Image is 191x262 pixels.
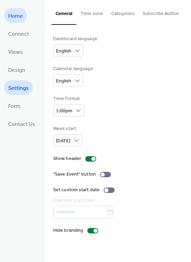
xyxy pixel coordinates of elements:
div: Time format [53,95,83,102]
div: Calendar language [53,65,93,72]
span: Settings [8,83,29,94]
div: Calendar start date [53,197,181,204]
div: Hide branding [53,227,83,234]
span: English [56,77,71,86]
span: Views [8,47,23,58]
div: Week start [53,125,81,132]
div: Show header [53,155,81,162]
a: Contact Us [4,116,39,131]
span: English [56,47,71,56]
a: Connect [4,26,33,41]
span: Connect [8,29,29,39]
a: Settings [4,80,33,95]
div: Dashboard language [53,35,98,43]
a: Design [4,62,29,77]
span: [DATE] [56,136,70,146]
a: Home [4,8,27,23]
div: "Save Event" button [53,171,96,178]
a: Form [4,98,25,113]
div: Set custom start date [53,186,100,194]
span: Design [8,65,25,76]
span: 1:00pm [56,107,72,116]
a: Views [4,44,27,59]
span: Form [8,101,20,112]
span: Home [8,11,23,21]
span: Contact Us [8,119,35,130]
